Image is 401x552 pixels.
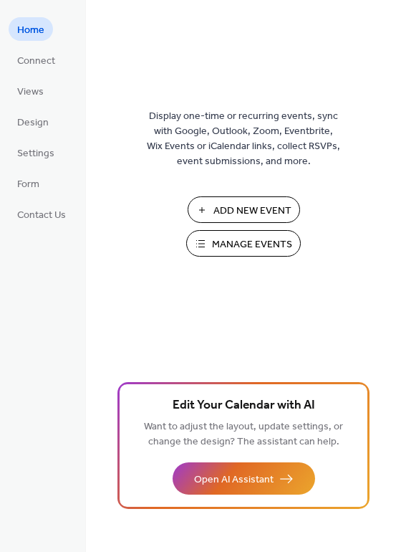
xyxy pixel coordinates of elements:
a: Settings [9,141,63,164]
a: Contact Us [9,202,74,226]
a: Views [9,79,52,103]
span: Form [17,177,39,192]
a: Design [9,110,57,133]
span: Want to adjust the layout, update settings, or change the design? The assistant can help. [144,417,343,452]
span: Edit Your Calendar with AI [173,396,315,416]
a: Home [9,17,53,41]
span: Add New Event [213,204,291,219]
button: Manage Events [186,230,301,257]
span: Manage Events [212,237,292,252]
span: Display one-time or recurring events, sync with Google, Outlook, Zoom, Eventbrite, Wix Events or ... [147,109,340,169]
span: Views [17,85,44,100]
a: Form [9,171,48,195]
button: Open AI Assistant [173,462,315,495]
span: Open AI Assistant [194,472,274,487]
button: Add New Event [188,196,300,223]
span: Home [17,23,44,38]
span: Settings [17,146,54,161]
a: Connect [9,48,64,72]
span: Contact Us [17,208,66,223]
span: Connect [17,54,55,69]
span: Design [17,115,49,130]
